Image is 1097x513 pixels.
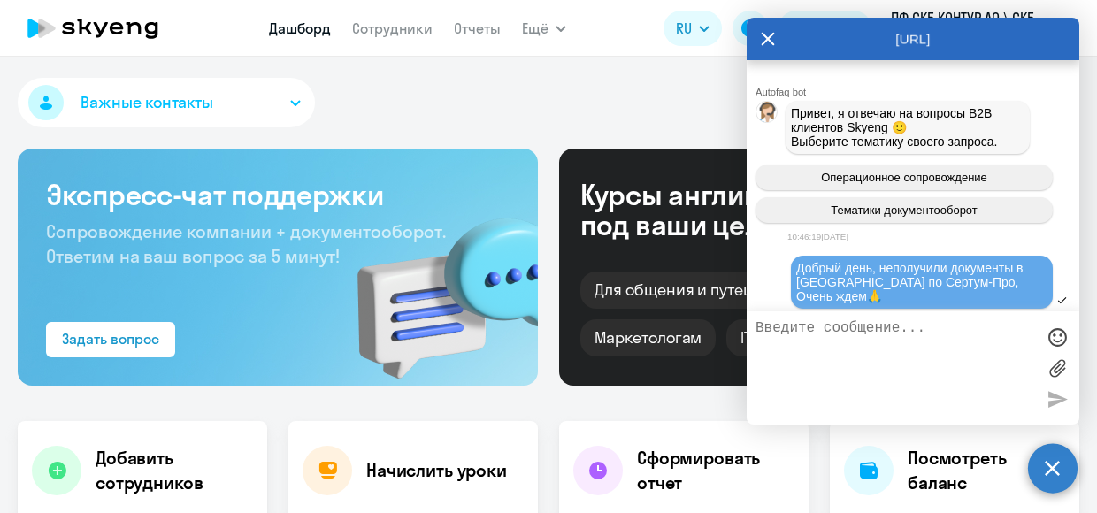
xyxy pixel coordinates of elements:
p: ПФ СКБ КОНТУР АО \ СКБ Контур, ПФ СКБ КОНТУР, АО [891,7,1055,50]
span: RU [676,18,692,39]
button: Тематики документооборот [756,197,1053,223]
button: ПФ СКБ КОНТУР АО \ СКБ Контур, ПФ СКБ КОНТУР, АО [882,7,1082,50]
a: Сотрудники [352,19,433,37]
h3: Экспресс-чат поддержки [46,177,510,212]
h4: Посмотреть баланс [908,446,1065,495]
button: Балансbalance [779,11,871,46]
button: Операционное сопровождение [756,165,1053,190]
div: Задать вопрос [62,328,159,349]
div: Курсы английского под ваши цели [580,180,883,240]
a: Дашборд [269,19,331,37]
button: RU [664,11,722,46]
button: Задать вопрос [46,322,175,357]
span: Операционное сопровождение [821,171,987,184]
button: Ещё [522,11,566,46]
span: Добрый день, неполучили документы в [GEOGRAPHIC_DATA] по Сертум-Про, Очень ждем🙏 [796,261,1026,303]
div: IT-специалистам [726,319,878,356]
h4: Сформировать отчет [637,446,794,495]
h4: Начислить уроки [366,458,507,483]
span: Важные контакты [81,91,213,114]
span: Привет, я отвечаю на вопросы B2B клиентов Skyeng 🙂 Выберите тематику своего запроса. [791,106,998,149]
img: bg-img [332,187,538,386]
span: Тематики документооборот [831,203,978,217]
span: Сопровождение компании + документооборот. Ответим на ваш вопрос за 5 минут! [46,220,446,267]
button: Важные контакты [18,78,315,127]
h4: Добавить сотрудников [96,446,253,495]
a: Отчеты [454,19,501,37]
div: Для общения и путешествий [580,272,824,309]
div: Маркетологам [580,319,716,356]
span: Ещё [522,18,548,39]
time: 10:46:19[DATE] [787,232,848,241]
div: Autofaq bot [756,87,1079,97]
img: bot avatar [756,102,779,127]
label: Лимит 10 файлов [1044,355,1070,381]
